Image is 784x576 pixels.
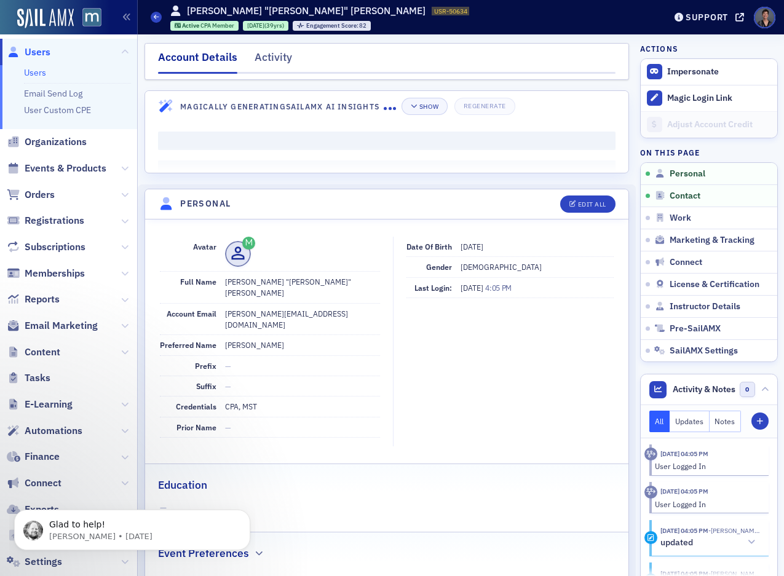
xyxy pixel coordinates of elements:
[25,188,55,202] span: Orders
[24,105,91,116] a: User Custom CPE
[25,135,87,149] span: Organizations
[7,240,85,254] a: Subscriptions
[649,411,670,432] button: All
[640,147,778,158] h4: On this page
[25,267,85,280] span: Memberships
[461,283,485,293] span: [DATE]
[461,257,613,277] dd: [DEMOGRAPHIC_DATA]
[25,45,50,59] span: Users
[196,381,216,391] span: Suffix
[7,345,60,359] a: Content
[247,22,284,30] div: (39yrs)
[419,103,438,110] div: Show
[24,88,82,99] a: Email Send Log
[9,484,255,570] iframe: Intercom notifications message
[243,21,288,31] div: 1986-09-01 00:00:00
[660,526,708,535] time: 9/8/2025 04:05 PM
[670,168,705,180] span: Personal
[176,422,216,432] span: Prior Name
[24,67,46,78] a: Users
[180,101,384,112] h4: Magically Generating SailAMX AI Insights
[170,21,239,31] div: Active: Active: CPA Member
[670,213,691,224] span: Work
[193,242,216,251] span: Avatar
[7,45,50,59] a: Users
[670,235,754,246] span: Marketing & Tracking
[180,277,216,286] span: Full Name
[414,283,452,293] span: Last Login:
[7,162,106,175] a: Events & Products
[225,304,380,335] dd: [PERSON_NAME][EMAIL_ADDRESS][DOMAIN_NAME]
[670,279,759,290] span: License & Certification
[25,293,60,306] span: Reports
[158,49,237,74] div: Account Details
[7,398,73,411] a: E-Learning
[25,450,60,464] span: Finance
[247,22,264,30] span: [DATE]
[640,43,678,54] h4: Actions
[225,361,231,371] span: —
[402,98,448,115] button: Show
[7,135,87,149] a: Organizations
[7,450,60,464] a: Finance
[670,191,700,202] span: Contact
[175,22,235,30] a: Active CPA Member
[641,85,777,111] button: Magic Login Link
[187,4,426,18] h1: [PERSON_NAME] "[PERSON_NAME]" [PERSON_NAME]
[7,293,60,306] a: Reports
[660,537,693,548] h5: updated
[7,319,98,333] a: Email Marketing
[225,422,231,432] span: —
[25,162,106,175] span: Events & Products
[25,345,60,359] span: Content
[7,529,61,542] a: Imports
[7,476,61,490] a: Connect
[7,555,62,569] a: Settings
[660,536,760,549] button: updated
[306,23,367,30] div: 82
[195,361,216,371] span: Prefix
[655,460,760,471] div: User Logged In
[82,8,101,27] img: SailAMX
[644,486,657,499] div: Activity
[25,398,73,411] span: E-Learning
[454,98,515,115] button: Regenerate
[670,257,702,268] span: Connect
[225,335,380,355] dd: [PERSON_NAME]
[660,449,708,458] time: 9/8/2025 04:05 PM
[17,9,74,28] img: SailAMX
[710,411,742,432] button: Notes
[660,487,708,495] time: 9/8/2025 04:05 PM
[180,197,231,210] h4: Personal
[293,21,371,31] div: Engagement Score: 82
[406,242,452,251] span: Date of Birth
[686,12,728,23] div: Support
[25,476,61,490] span: Connect
[167,309,216,318] span: Account Email
[670,345,738,357] span: SailAMX Settings
[667,66,719,77] button: Impersonate
[754,7,775,28] span: Profile
[7,371,50,385] a: Tasks
[158,477,207,493] h2: Education
[25,319,98,333] span: Email Marketing
[255,49,292,72] div: Activity
[25,214,84,227] span: Registrations
[225,381,231,391] span: —
[560,195,616,213] button: Edit All
[485,283,512,293] span: 4:05 PM
[655,499,760,510] div: User Logged In
[670,301,740,312] span: Instructor Details
[306,22,360,30] span: Engagement Score :
[578,201,606,208] div: Edit All
[225,396,380,416] dd: CPA, MST
[200,22,234,30] span: CPA Member
[225,272,380,303] dd: [PERSON_NAME] "[PERSON_NAME]" [PERSON_NAME]
[182,22,200,30] span: Active
[673,383,735,396] span: Activity & Notes
[708,526,760,535] span: Andy Bareham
